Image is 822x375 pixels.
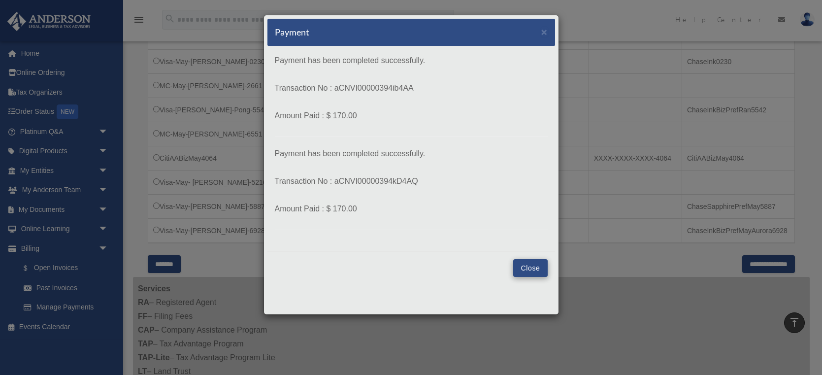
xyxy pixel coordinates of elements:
[275,81,548,95] p: Transaction No : aCNVI00000394ib4AA
[275,26,309,38] h5: Payment
[541,26,548,37] span: ×
[275,174,548,188] p: Transaction No : aCNVI00000394kD4AQ
[513,259,547,277] button: Close
[275,147,548,161] p: Payment has been completed successfully.
[275,202,548,216] p: Amount Paid : $ 170.00
[275,54,548,68] p: Payment has been completed successfully.
[541,27,548,37] button: Close
[275,109,548,123] p: Amount Paid : $ 170.00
